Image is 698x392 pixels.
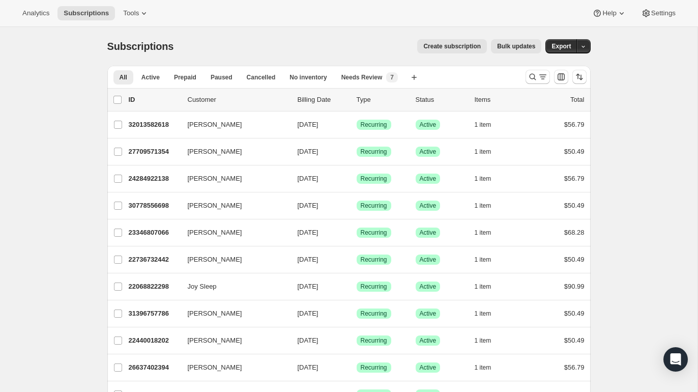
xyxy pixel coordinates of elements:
span: Active [141,73,160,81]
button: Search and filter results [526,70,550,84]
span: $50.49 [564,202,585,209]
span: Recurring [361,175,387,183]
span: Recurring [361,121,387,129]
div: IDCustomerBilling DateTypeStatusItemsTotal [129,95,585,105]
button: Sort the results [572,70,587,84]
span: 1 item [475,363,491,372]
span: 1 item [475,256,491,264]
span: [DATE] [298,148,318,155]
button: 1 item [475,199,503,213]
span: Create subscription [423,42,481,50]
span: [DATE] [298,310,318,317]
span: [PERSON_NAME] [188,255,242,265]
span: $50.49 [564,148,585,155]
div: 22736732442[PERSON_NAME][DATE]SuccessRecurringSuccessActive1 item$50.49 [129,253,585,267]
span: Settings [651,9,676,17]
p: Status [416,95,467,105]
p: Billing Date [298,95,348,105]
button: [PERSON_NAME] [182,305,283,322]
div: 30778556698[PERSON_NAME][DATE]SuccessRecurringSuccessActive1 item$50.49 [129,199,585,213]
div: Items [475,95,526,105]
button: 1 item [475,360,503,375]
span: $56.79 [564,175,585,182]
div: 31396757786[PERSON_NAME][DATE]SuccessRecurringSuccessActive1 item$50.49 [129,306,585,321]
span: Active [420,202,437,210]
span: Active [420,363,437,372]
button: [PERSON_NAME] [182,225,283,241]
span: $56.79 [564,121,585,128]
p: 32013582618 [129,120,180,130]
button: Settings [635,6,682,20]
span: 7 [390,73,394,81]
span: $56.79 [564,363,585,371]
button: 1 item [475,145,503,159]
div: 23346807066[PERSON_NAME][DATE]SuccessRecurringSuccessActive1 item$68.28 [129,226,585,240]
p: 27709571354 [129,147,180,157]
p: ID [129,95,180,105]
span: Recurring [361,148,387,156]
button: [PERSON_NAME] [182,171,283,187]
button: 1 item [475,226,503,240]
span: Cancelled [247,73,276,81]
span: Active [420,175,437,183]
button: Subscriptions [57,6,115,20]
p: 23346807066 [129,228,180,238]
span: [PERSON_NAME] [188,362,242,373]
span: Joy Sleep [188,282,217,292]
span: Active [420,256,437,264]
span: [PERSON_NAME] [188,309,242,319]
button: Tools [117,6,155,20]
button: [PERSON_NAME] [182,198,283,214]
span: $50.49 [564,256,585,263]
span: Help [602,9,616,17]
span: Export [551,42,571,50]
div: 24284922138[PERSON_NAME][DATE]SuccessRecurringSuccessActive1 item$56.79 [129,172,585,186]
span: Active [420,148,437,156]
span: [DATE] [298,202,318,209]
button: 1 item [475,333,503,348]
span: [DATE] [298,337,318,344]
button: 1 item [475,253,503,267]
button: [PERSON_NAME] [182,332,283,349]
span: Recurring [361,283,387,291]
span: Recurring [361,337,387,345]
span: [DATE] [298,121,318,128]
button: 1 item [475,306,503,321]
p: 31396757786 [129,309,180,319]
span: 1 item [475,121,491,129]
span: [DATE] [298,229,318,236]
div: 22440018202[PERSON_NAME][DATE]SuccessRecurringSuccessActive1 item$50.49 [129,333,585,348]
span: [PERSON_NAME] [188,147,242,157]
span: Bulk updates [497,42,535,50]
span: No inventory [289,73,327,81]
span: Recurring [361,256,387,264]
p: 24284922138 [129,174,180,184]
span: Active [420,121,437,129]
span: [DATE] [298,256,318,263]
button: Bulk updates [491,39,541,53]
span: 1 item [475,283,491,291]
div: 32013582618[PERSON_NAME][DATE]SuccessRecurringSuccessActive1 item$56.79 [129,118,585,132]
button: [PERSON_NAME] [182,144,283,160]
button: 1 item [475,172,503,186]
span: Recurring [361,363,387,372]
span: Recurring [361,229,387,237]
span: [DATE] [298,283,318,290]
button: [PERSON_NAME] [182,251,283,268]
span: [PERSON_NAME] [188,174,242,184]
span: 1 item [475,202,491,210]
span: [PERSON_NAME] [188,120,242,130]
span: All [120,73,127,81]
p: 22068822298 [129,282,180,292]
button: Customize table column order and visibility [554,70,568,84]
button: Export [545,39,577,53]
p: 26637402394 [129,362,180,373]
span: [PERSON_NAME] [188,228,242,238]
span: Tools [123,9,139,17]
div: Open Intercom Messenger [663,347,688,372]
button: Create new view [406,70,422,85]
span: Active [420,337,437,345]
span: $68.28 [564,229,585,236]
button: Joy Sleep [182,278,283,295]
div: Type [357,95,408,105]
